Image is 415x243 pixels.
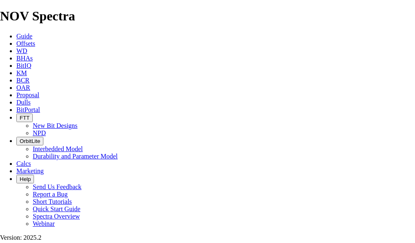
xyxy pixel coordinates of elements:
[16,55,33,62] a: BHAs
[16,84,30,91] a: OAR
[33,205,80,212] a: Quick Start Guide
[16,62,31,69] a: BitIQ
[33,220,55,227] a: Webinar
[33,153,118,160] a: Durability and Parameter Model
[16,77,29,84] a: BCR
[16,47,27,54] a: WD
[16,99,31,106] a: Dulls
[33,183,81,190] a: Send Us Feedback
[16,69,27,76] a: KM
[33,122,77,129] a: New Bit Designs
[16,91,39,98] a: Proposal
[20,115,29,121] span: FTT
[20,138,40,144] span: OrbitLite
[16,137,43,145] button: OrbitLite
[33,191,68,198] a: Report a Bug
[16,40,35,47] a: Offsets
[16,106,40,113] a: BitPortal
[16,175,34,183] button: Help
[33,129,46,136] a: NPD
[16,167,44,174] a: Marketing
[20,176,31,182] span: Help
[16,160,31,167] a: Calcs
[16,114,33,122] button: FTT
[33,198,72,205] a: Short Tutorials
[16,33,32,40] a: Guide
[33,145,83,152] a: Interbedded Model
[33,213,80,220] a: Spectra Overview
